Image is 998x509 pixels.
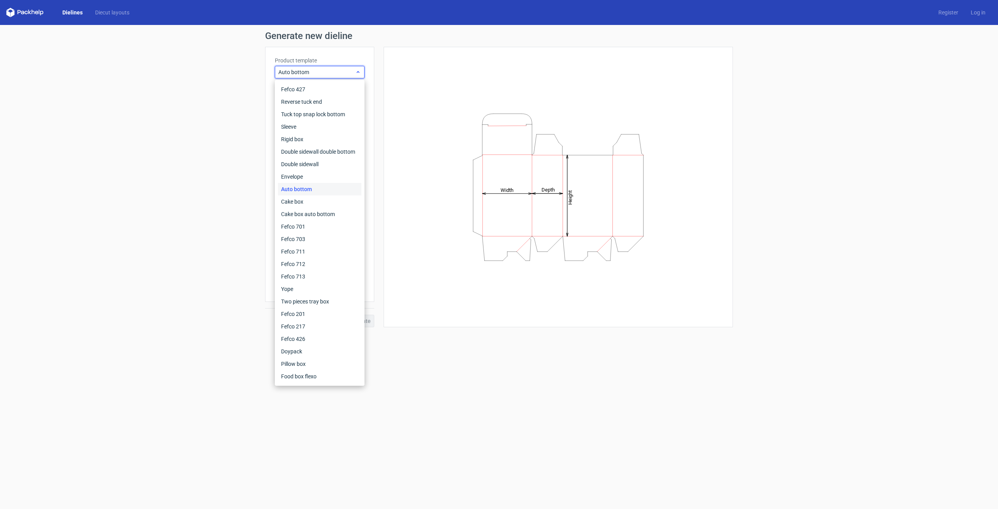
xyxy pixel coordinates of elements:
div: Doypack [278,345,361,358]
div: Fefco 713 [278,270,361,283]
div: Yope [278,283,361,295]
span: Auto bottom [278,68,355,76]
div: Fefco 217 [278,320,361,333]
div: Double sidewall [278,158,361,170]
div: Rigid box [278,133,361,145]
div: Food box flexo [278,370,361,383]
a: Diecut layouts [89,9,136,16]
div: Envelope [278,170,361,183]
div: Two pieces tray box [278,295,361,308]
tspan: Height [567,190,573,204]
div: Fefco 427 [278,83,361,96]
a: Register [932,9,964,16]
div: Fefco 712 [278,258,361,270]
div: Pillow box [278,358,361,370]
h1: Generate new dieline [265,31,733,41]
div: Fefco 426 [278,333,361,345]
div: Reverse tuck end [278,96,361,108]
tspan: Width [501,187,513,193]
div: Tuck top snap lock bottom [278,108,361,121]
label: Product template [275,57,365,64]
div: Fefco 711 [278,245,361,258]
a: Log in [964,9,992,16]
a: Dielines [56,9,89,16]
div: Fefco 703 [278,233,361,245]
div: Double sidewall double bottom [278,145,361,158]
div: Sleeve [278,121,361,133]
div: Cake box auto bottom [278,208,361,220]
div: Cake box [278,195,361,208]
div: Fefco 201 [278,308,361,320]
div: Auto bottom [278,183,361,195]
div: Fefco 701 [278,220,361,233]
tspan: Depth [541,187,555,193]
